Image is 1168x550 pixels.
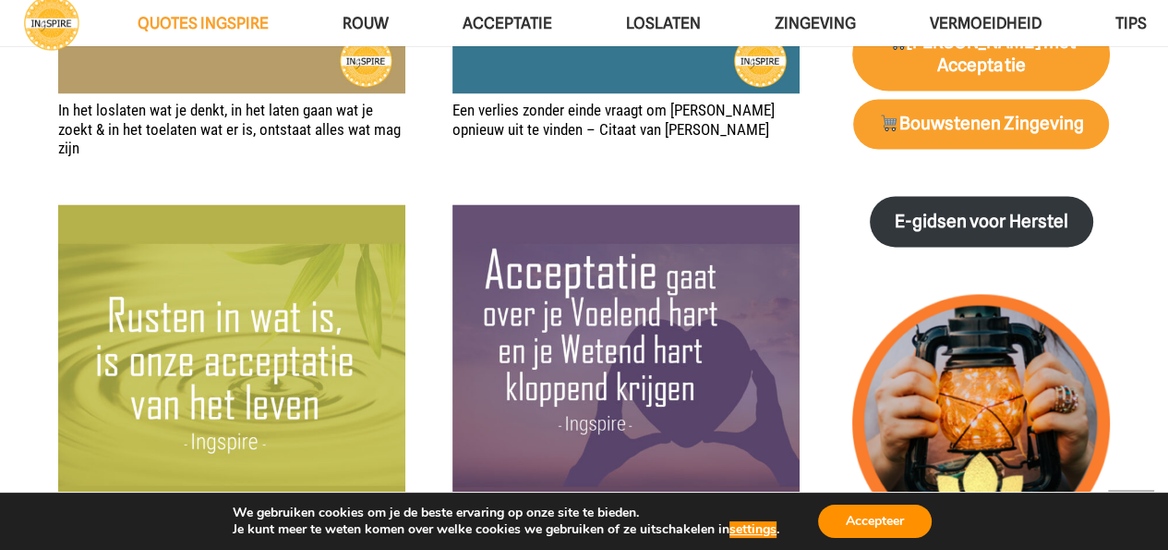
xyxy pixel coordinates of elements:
[886,31,1076,76] strong: [PERSON_NAME] met Acceptatie
[853,99,1109,150] a: 🛒Bouwstenen Zingeving
[729,521,777,538] button: settings
[930,14,1042,32] span: VERMOEIDHEID
[895,211,1067,232] strong: E-gidsen voor Herstel
[463,14,552,32] span: Acceptatie
[233,521,779,538] p: Je kunt meer te weten komen over welke cookies we gebruiken of ze uitschakelen in .
[452,206,800,225] a: Acceptatie gaat over je voelend hart en wetend hart kloppend krijgen – Citaat van Ingspire
[870,196,1093,247] a: E-gidsen voor Herstel
[818,505,932,538] button: Accepteer
[879,113,1084,134] strong: Bouwstenen Zingeving
[852,18,1110,92] a: 🛒[PERSON_NAME] met Acceptatie
[880,114,897,131] img: 🛒
[1108,490,1154,536] a: Terug naar top
[58,101,401,157] a: In het loslaten wat je denkt, in het laten gaan wat je zoekt & in het toelaten wat er is, ontstaa...
[233,505,779,521] p: We gebruiken cookies om je de beste ervaring op onze site te bieden.
[343,14,389,32] span: ROUW
[452,101,775,138] a: Een verlies zonder einde vraagt om [PERSON_NAME] opnieuw uit te vinden – Citaat van [PERSON_NAME]
[775,14,856,32] span: Zingeving
[626,14,701,32] span: Loslaten
[58,206,405,225] a: Rusten in wat is, is onze acceptatie van het leven – Citaat van Ingspire
[138,14,269,32] span: QUOTES INGSPIRE
[1115,14,1147,32] span: TIPS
